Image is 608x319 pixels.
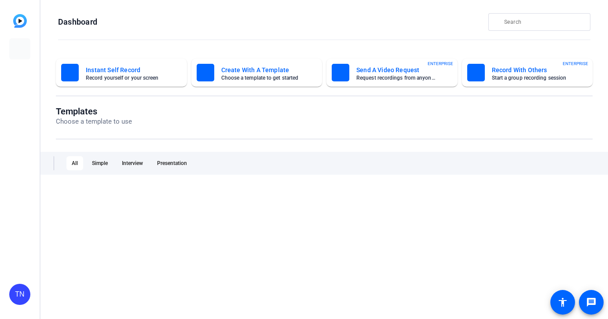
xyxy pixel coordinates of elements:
[428,60,453,67] span: ENTERPRISE
[86,65,168,75] mat-card-title: Instant Self Record
[326,59,458,87] button: Send A Video RequestRequest recordings from anyone, anywhereENTERPRISE
[191,59,322,87] button: Create With A TemplateChoose a template to get started
[86,75,168,81] mat-card-subtitle: Record yourself or your screen
[462,59,593,87] button: Record With OthersStart a group recording sessionENTERPRISE
[356,75,438,81] mat-card-subtitle: Request recordings from anyone, anywhere
[557,297,568,308] mat-icon: accessibility
[66,156,83,170] div: All
[492,75,574,81] mat-card-subtitle: Start a group recording session
[87,156,113,170] div: Simple
[56,59,187,87] button: Instant Self RecordRecord yourself or your screen
[586,297,597,308] mat-icon: message
[58,17,97,27] h1: Dashboard
[356,65,438,75] mat-card-title: Send A Video Request
[563,60,588,67] span: ENTERPRISE
[56,106,132,117] h1: Templates
[152,156,192,170] div: Presentation
[221,65,303,75] mat-card-title: Create With A Template
[9,284,30,305] div: TN
[56,117,132,127] p: Choose a template to use
[492,65,574,75] mat-card-title: Record With Others
[117,156,148,170] div: Interview
[504,17,583,27] input: Search
[13,14,27,28] img: blue-gradient.svg
[221,75,303,81] mat-card-subtitle: Choose a template to get started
